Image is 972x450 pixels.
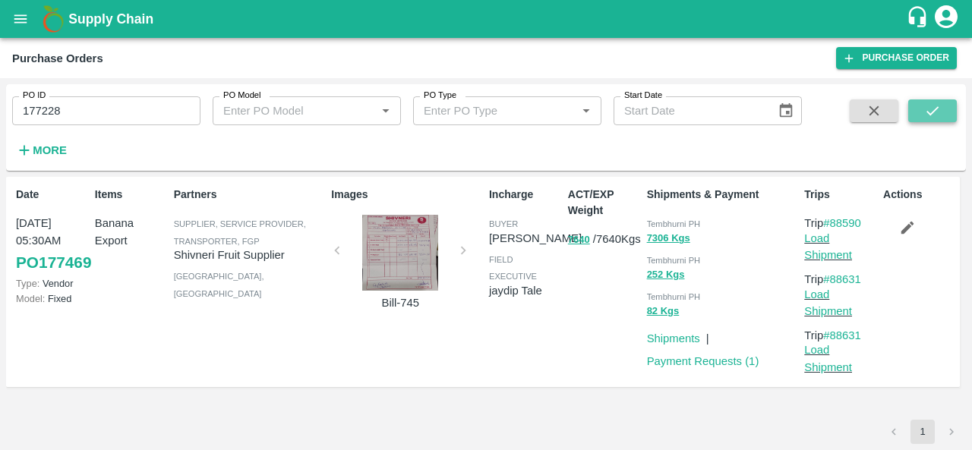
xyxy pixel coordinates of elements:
[576,101,596,121] button: Open
[804,288,852,317] a: Load Shipment
[647,332,700,345] a: Shipments
[489,219,518,228] span: buyer
[489,282,562,299] p: jaydip Tale
[95,215,168,249] p: Banana Export
[174,219,306,245] span: Supplier, Service Provider, Transporter, FGP
[16,187,89,203] p: Date
[16,249,91,276] a: PO177469
[12,96,200,125] input: Enter PO ID
[804,327,877,344] p: Trip
[906,5,933,33] div: customer-support
[804,344,852,373] a: Load Shipment
[568,231,590,249] button: 7640
[624,90,662,102] label: Start Date
[174,272,264,297] span: [GEOGRAPHIC_DATA] , [GEOGRAPHIC_DATA]
[568,187,641,219] p: ACT/EXP Weight
[68,11,153,27] b: Supply Chain
[647,187,799,203] p: Shipments & Payment
[331,187,483,203] p: Images
[647,303,680,320] button: 82 Kgs
[68,8,906,30] a: Supply Chain
[647,266,685,284] button: 252 Kgs
[823,217,861,229] a: #88590
[16,215,89,249] p: [DATE] 05:30AM
[174,187,326,203] p: Partners
[38,4,68,34] img: logo
[823,273,861,285] a: #88631
[804,271,877,288] p: Trip
[489,187,562,203] p: Incharge
[933,3,960,35] div: account of current user
[836,47,957,69] a: Purchase Order
[772,96,800,125] button: Choose date
[614,96,765,125] input: Start Date
[217,101,352,121] input: Enter PO Model
[647,219,701,228] span: Tembhurni PH
[804,187,877,203] p: Trips
[16,278,39,289] span: Type:
[647,256,701,265] span: Tembhurni PH
[223,90,261,102] label: PO Model
[12,137,71,163] button: More
[12,49,103,68] div: Purchase Orders
[376,101,396,121] button: Open
[418,101,552,121] input: Enter PO Type
[823,329,861,341] a: #88631
[343,294,457,311] p: Bill-745
[879,420,966,444] nav: pagination navigation
[804,232,852,261] a: Load Shipment
[33,144,67,156] strong: More
[424,90,456,102] label: PO Type
[3,2,38,36] button: open drawer
[489,255,537,281] span: field executive
[95,187,168,203] p: Items
[16,291,89,306] p: Fixed
[16,293,45,304] span: Model:
[883,187,956,203] p: Actions
[489,230,582,247] p: [PERSON_NAME]
[804,215,877,231] p: Trip
[647,292,701,301] span: Tembhurni PH
[700,324,709,347] div: |
[910,420,935,444] button: page 1
[568,231,641,248] p: / 7640 Kgs
[647,230,690,247] button: 7306 Kgs
[16,276,89,291] p: Vendor
[174,247,326,263] p: Shivneri Fruit Supplier
[23,90,46,102] label: PO ID
[647,355,759,367] a: Payment Requests (1)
